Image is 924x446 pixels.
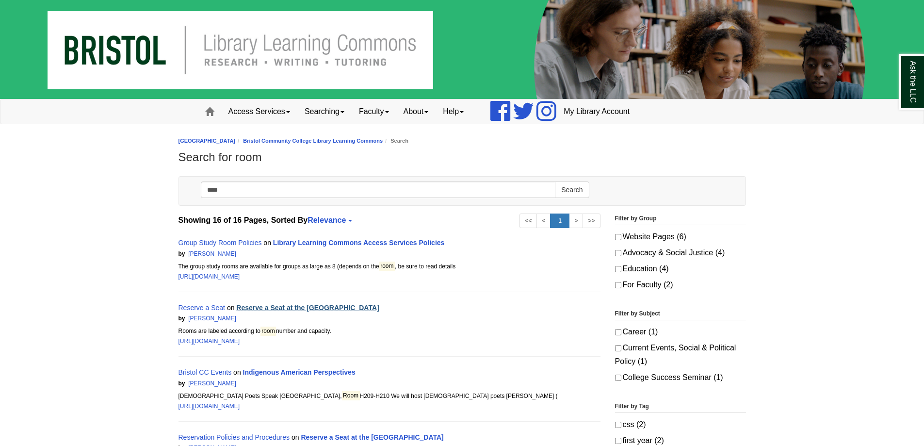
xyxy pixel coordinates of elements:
[246,250,283,257] span: Search Score
[178,368,232,376] a: Bristol CC Events
[178,262,600,272] div: The group study rooms are available for groups as large as 8 (depends on the , be sure to read de...
[615,309,746,320] legend: Filter by Subject
[297,99,352,124] a: Searching
[379,262,395,271] mark: room
[301,433,443,441] a: Reserve a Seat at the [GEOGRAPHIC_DATA]
[178,136,746,146] nav: breadcrumb
[246,315,283,322] span: Search Score
[615,375,621,381] input: College Success Seminar (1)
[178,150,746,164] h1: Search for room
[615,282,621,288] input: For Faculty (2)
[615,422,621,428] input: css (2)
[178,273,240,280] a: [URL][DOMAIN_NAME]
[615,371,746,384] label: College Success Seminar (1)
[246,380,283,387] span: Search Score
[615,401,746,413] legend: Filter by Tag
[227,304,235,312] span: on
[615,214,746,225] legend: Filter by Group
[178,239,262,247] a: Group Study Room Policies
[536,214,551,228] a: <
[615,250,621,256] input: Advocacy & Social Justice (4)
[238,380,294,387] span: 5.61
[178,403,240,410] a: [URL][DOMAIN_NAME]
[550,214,569,228] a: 1
[396,99,436,124] a: About
[238,250,297,257] span: 11.23
[615,345,621,351] input: Current Events, Social & Political Policy (1)
[615,329,621,335] input: Career (1)
[238,315,244,322] span: |
[188,380,236,387] a: [PERSON_NAME]
[238,250,244,257] span: |
[519,214,537,228] a: <<
[615,418,746,431] label: css (2)
[178,250,185,257] span: by
[178,315,185,322] span: by
[243,368,356,376] a: Indigenous American Perspectives
[583,214,600,228] a: >>
[556,99,637,124] a: My Library Account
[615,278,746,292] label: For Faculty (2)
[292,433,299,441] span: on
[188,315,236,322] a: [PERSON_NAME]
[233,368,241,376] span: on
[615,246,746,260] label: Advocacy & Social Justice (4)
[238,380,244,387] span: |
[243,138,383,144] a: Bristol Community College Library Learning Commons
[178,391,600,401] div: [DEMOGRAPHIC_DATA] Poets Speak [GEOGRAPHIC_DATA], H209-H210 We will host [DEMOGRAPHIC_DATA] poets...
[238,315,294,322] span: 6.30
[436,99,471,124] a: Help
[178,338,240,345] a: [URL][DOMAIN_NAME]
[178,214,600,227] strong: Showing 16 of 16 Pages, Sorted By
[555,182,589,198] button: Search
[308,216,351,224] a: Relevance
[236,304,379,312] a: Reserve a Seat at the [GEOGRAPHIC_DATA]
[615,262,746,276] label: Education (4)
[221,99,297,124] a: Access Services
[615,341,746,368] label: Current Events, Social & Political Policy (1)
[519,214,600,228] ul: Search Pagination
[178,138,236,144] a: [GEOGRAPHIC_DATA]
[263,239,271,247] span: on
[178,380,185,387] span: by
[178,433,290,441] a: Reservation Policies and Procedures
[615,234,621,240] input: Website Pages (6)
[260,327,276,336] mark: room
[615,438,621,444] input: first year (2)
[188,250,236,257] a: [PERSON_NAME]
[615,325,746,339] label: Career (1)
[615,230,746,244] label: Website Pages (6)
[273,239,445,247] a: Library Learning Commons Access Services Policies
[569,214,583,228] a: >
[178,326,600,336] div: Rooms are labeled according to number and capacity.
[615,266,621,272] input: Education (4)
[352,99,396,124] a: Faculty
[178,304,226,312] a: Reserve a Seat
[383,136,408,146] li: Search
[342,391,360,400] mark: Room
